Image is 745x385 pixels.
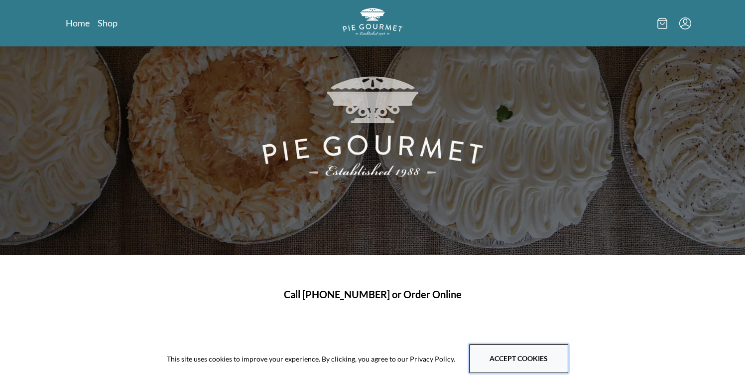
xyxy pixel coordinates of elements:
[469,344,568,373] button: Accept cookies
[66,17,90,29] a: Home
[98,17,118,29] a: Shop
[78,287,667,302] h1: Call [PHONE_NUMBER] or Order Online
[167,354,455,364] span: This site uses cookies to improve your experience. By clicking, you agree to our Privacy Policy.
[343,8,402,35] img: logo
[343,8,402,38] a: Logo
[679,17,691,29] button: Menu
